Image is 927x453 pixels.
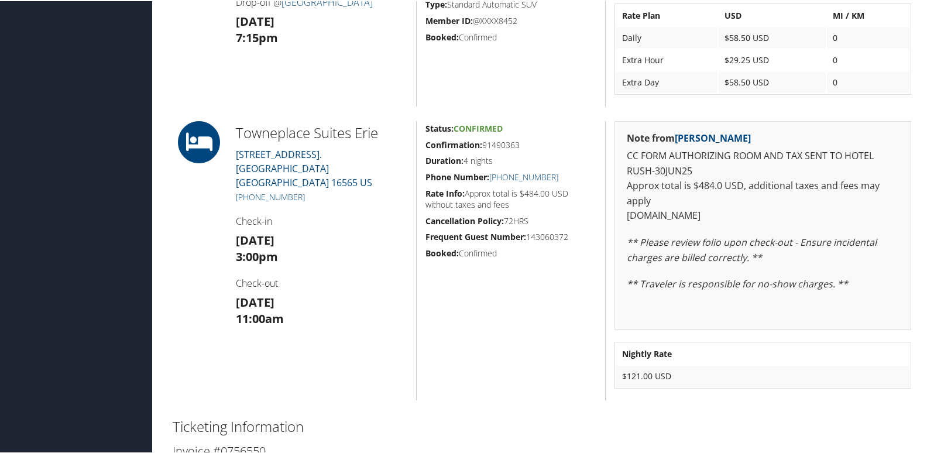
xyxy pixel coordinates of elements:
h5: Confirmed [425,30,596,42]
td: $29.25 USD [719,49,826,70]
strong: Rate Info: [425,187,465,198]
a: [STREET_ADDRESS].[GEOGRAPHIC_DATA] [GEOGRAPHIC_DATA] 16565 US [236,147,372,188]
h5: @XXXX8452 [425,14,596,26]
td: 0 [827,26,909,47]
strong: Confirmation: [425,138,482,149]
td: Extra Day [616,71,717,92]
strong: [DATE] [236,12,274,28]
strong: Booked: [425,246,459,258]
td: $121.00 USD [616,365,909,386]
h5: 72HRS [425,214,596,226]
h5: 4 nights [425,154,596,166]
td: Daily [616,26,717,47]
th: Nightly Rate [616,342,909,363]
td: Extra Hour [616,49,717,70]
th: Rate Plan [616,4,717,25]
strong: 3:00pm [236,248,278,263]
strong: [DATE] [236,293,274,309]
td: $58.50 USD [719,26,826,47]
em: ** Please review folio upon check-out - Ensure incidental charges are billed correctly. ** [627,235,877,263]
td: $58.50 USD [719,71,826,92]
strong: Status: [425,122,454,133]
em: ** Traveler is responsible for no-show charges. ** [627,276,848,289]
h2: Ticketing Information [173,416,911,435]
h5: Approx total is $484.00 USD without taxes and fees [425,187,596,210]
h5: 91490363 [425,138,596,150]
strong: Duration: [425,154,463,165]
td: 0 [827,49,909,70]
h5: 143060372 [425,230,596,242]
strong: 7:15pm [236,29,278,44]
strong: 11:00am [236,310,284,325]
p: CC FORM AUTHORIZING ROOM AND TAX SENT TO HOTEL RUSH-30JUN25 Approx total is $484.0 USD, additiona... [627,147,899,222]
h4: Check-out [236,276,407,289]
th: MI / KM [827,4,909,25]
a: [PERSON_NAME] [675,131,751,143]
h5: Confirmed [425,246,596,258]
td: 0 [827,71,909,92]
strong: Phone Number: [425,170,489,181]
a: [PHONE_NUMBER] [489,170,558,181]
span: Confirmed [454,122,503,133]
strong: Note from [627,131,751,143]
a: [PHONE_NUMBER] [236,190,305,201]
h4: Check-in [236,214,407,227]
strong: Cancellation Policy: [425,214,504,225]
strong: [DATE] [236,231,274,247]
th: USD [719,4,826,25]
strong: Frequent Guest Number: [425,230,526,241]
h2: Towneplace Suites Erie [236,122,407,142]
strong: Member ID: [425,14,473,25]
strong: Booked: [425,30,459,42]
